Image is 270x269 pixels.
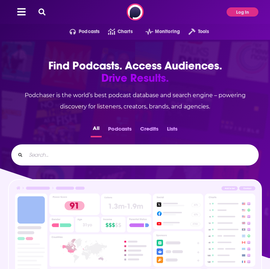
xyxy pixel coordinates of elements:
button: Podcasts [106,124,134,137]
span: Tools [198,27,209,37]
button: Credits [138,124,161,137]
span: Drive Results. [11,72,259,84]
div: Search... [11,144,259,165]
span: Podcasts [79,27,100,37]
input: Search... [26,149,253,161]
a: Charts [100,26,132,37]
span: Charts [118,27,133,37]
button: open menu [61,26,100,37]
button: open menu [180,26,209,37]
button: Lists [165,124,180,137]
button: Log In [227,7,258,17]
button: All [91,124,102,137]
h2: Podchaser is the world’s best podcast database and search engine – powering discovery for listene... [11,90,259,112]
h1: Find Podcasts. Access Audiences. [11,60,259,84]
button: open menu [137,26,180,37]
img: Podchaser - Follow, Share and Rate Podcasts [127,4,144,20]
span: Monitoring [155,27,180,37]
